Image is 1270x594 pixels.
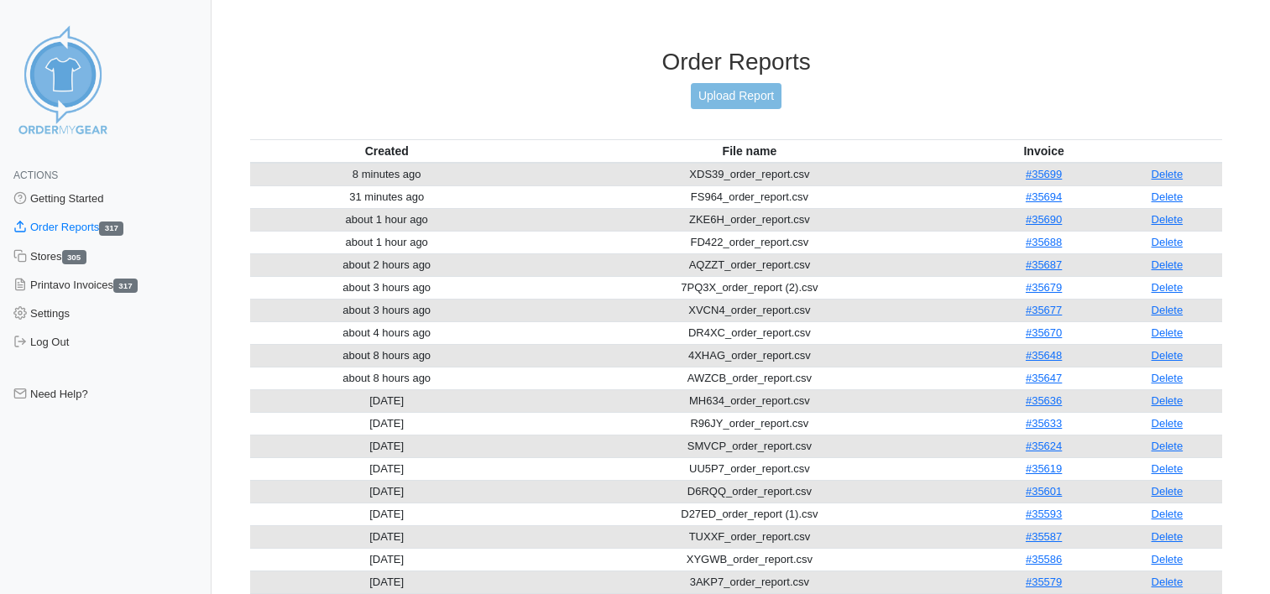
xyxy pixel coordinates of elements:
td: 7PQ3X_order_report (2).csv [523,276,975,299]
td: [DATE] [250,480,523,503]
td: about 1 hour ago [250,231,523,253]
td: XDS39_order_report.csv [523,163,975,186]
a: #35648 [1026,349,1062,362]
td: FD422_order_report.csv [523,231,975,253]
a: Delete [1152,508,1184,520]
td: MH634_order_report.csv [523,389,975,412]
span: Actions [13,169,58,181]
a: #35677 [1026,304,1062,316]
td: 31 minutes ago [250,185,523,208]
a: Delete [1152,349,1184,362]
td: 3AKP7_order_report.csv [523,571,975,593]
td: UU5P7_order_report.csv [523,457,975,480]
td: about 8 hours ago [250,344,523,367]
a: #35579 [1026,576,1062,588]
th: Invoice [976,139,1112,163]
a: Delete [1152,417,1184,430]
a: Delete [1152,372,1184,384]
td: AQZZT_order_report.csv [523,253,975,276]
td: about 1 hour ago [250,208,523,231]
td: [DATE] [250,389,523,412]
td: DR4XC_order_report.csv [523,321,975,344]
a: Delete [1152,236,1184,248]
span: 305 [62,250,86,264]
a: Delete [1152,553,1184,565]
a: #35670 [1026,326,1062,339]
a: #35586 [1026,553,1062,565]
a: Delete [1152,394,1184,407]
a: #35687 [1026,258,1062,271]
a: Delete [1152,281,1184,294]
a: #35593 [1026,508,1062,520]
a: Delete [1152,326,1184,339]
a: Delete [1152,576,1184,588]
td: [DATE] [250,412,523,435]
td: ZKE6H_order_report.csv [523,208,975,231]
a: #35601 [1026,485,1062,498]
td: AWZCB_order_report.csv [523,367,975,389]
td: FS964_order_report.csv [523,185,975,208]
td: XYGWB_order_report.csv [523,548,975,571]
a: Delete [1152,190,1184,203]
td: about 8 hours ago [250,367,523,389]
td: R96JY_order_report.csv [523,412,975,435]
td: about 2 hours ago [250,253,523,276]
h3: Order Reports [250,48,1222,76]
td: [DATE] [250,457,523,480]
span: 317 [113,279,138,293]
td: [DATE] [250,503,523,525]
a: #35624 [1026,440,1062,452]
a: #35636 [1026,394,1062,407]
a: Delete [1152,462,1184,475]
td: about 3 hours ago [250,276,523,299]
a: #35647 [1026,372,1062,384]
a: Delete [1152,440,1184,452]
td: D27ED_order_report (1).csv [523,503,975,525]
a: Delete [1152,213,1184,226]
td: about 3 hours ago [250,299,523,321]
a: Delete [1152,530,1184,543]
a: #35694 [1026,190,1062,203]
td: TUXXF_order_report.csv [523,525,975,548]
a: Upload Report [691,83,781,109]
a: Delete [1152,258,1184,271]
td: 4XHAG_order_report.csv [523,344,975,367]
a: #35690 [1026,213,1062,226]
td: D6RQQ_order_report.csv [523,480,975,503]
a: Delete [1152,304,1184,316]
th: Created [250,139,523,163]
td: [DATE] [250,525,523,548]
span: 317 [99,221,123,236]
td: XVCN4_order_report.csv [523,299,975,321]
td: [DATE] [250,435,523,457]
a: #35587 [1026,530,1062,543]
td: SMVCP_order_report.csv [523,435,975,457]
a: #35688 [1026,236,1062,248]
a: Delete [1152,168,1184,180]
th: File name [523,139,975,163]
a: #35633 [1026,417,1062,430]
td: [DATE] [250,548,523,571]
a: #35619 [1026,462,1062,475]
a: #35699 [1026,168,1062,180]
a: #35679 [1026,281,1062,294]
a: Delete [1152,485,1184,498]
td: 8 minutes ago [250,163,523,186]
td: about 4 hours ago [250,321,523,344]
td: [DATE] [250,571,523,593]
